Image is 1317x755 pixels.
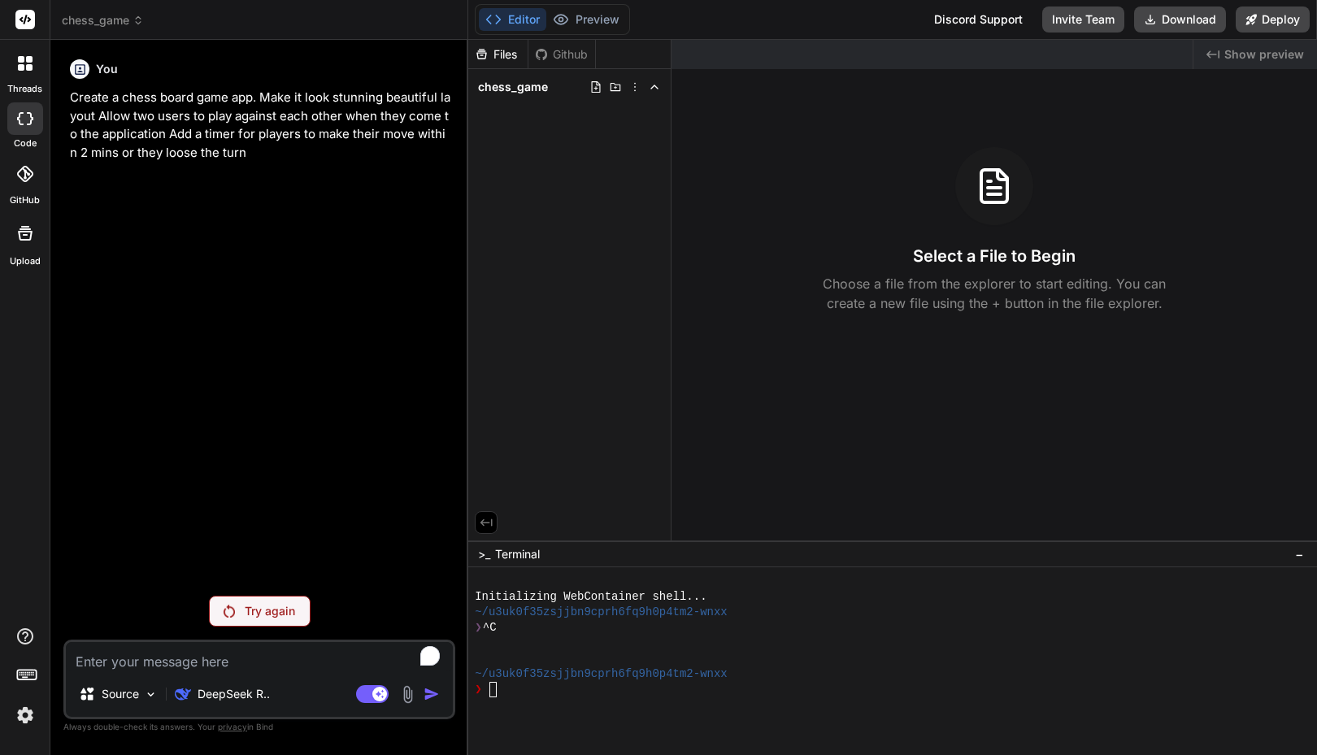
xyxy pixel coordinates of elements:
[198,686,270,702] p: DeepSeek R..
[475,666,728,682] span: ~/u3uk0f35zsjjbn9cprh6fq9h0p4tm2-wnxx
[495,546,540,562] span: Terminal
[468,46,528,63] div: Files
[10,254,41,268] label: Upload
[63,719,455,735] p: Always double-check its answers. Your in Bind
[7,82,42,96] label: threads
[478,79,548,95] span: chess_game
[475,605,728,620] span: ~/u3uk0f35zsjjbn9cprh6fq9h0p4tm2-wnxx
[245,603,295,619] p: Try again
[475,589,706,605] span: Initializing WebContainer shell...
[1292,541,1307,567] button: −
[70,89,452,162] p: Create a chess board game app. Make it look stunning beautiful layout Allow two users to play aga...
[1134,7,1226,33] button: Download
[224,605,235,618] img: Retry
[475,620,483,636] span: ❯
[62,12,144,28] span: chess_game
[14,137,37,150] label: code
[483,620,497,636] span: ^C
[475,682,483,697] span: ❯
[175,686,191,702] img: DeepSeek R1 (671B-Full)
[1236,7,1310,33] button: Deploy
[10,193,40,207] label: GitHub
[1295,546,1304,562] span: −
[398,685,417,704] img: attachment
[66,642,453,671] textarea: To enrich screen reader interactions, please activate Accessibility in Grammarly extension settings
[1042,7,1124,33] button: Invite Team
[924,7,1032,33] div: Discord Support
[1224,46,1304,63] span: Show preview
[144,688,158,701] img: Pick Models
[913,245,1076,267] h3: Select a File to Begin
[424,686,440,702] img: icon
[218,722,247,731] span: privacy
[479,8,546,31] button: Editor
[478,546,490,562] span: >_
[528,46,595,63] div: Github
[812,274,1176,313] p: Choose a file from the explorer to start editing. You can create a new file using the + button in...
[96,61,118,77] h6: You
[102,686,139,702] p: Source
[546,8,626,31] button: Preview
[11,701,39,729] img: settings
